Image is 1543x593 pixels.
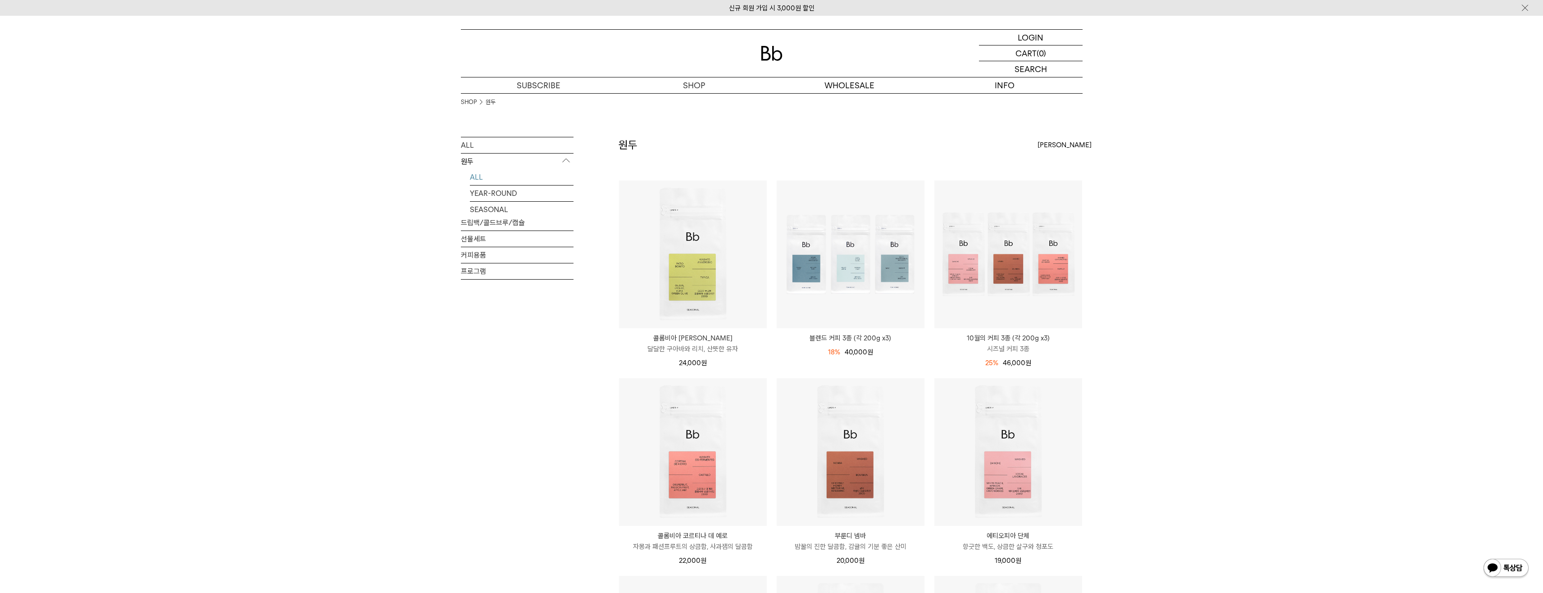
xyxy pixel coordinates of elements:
a: 콜롬비아 [PERSON_NAME] 달달한 구아바와 리치, 산뜻한 유자 [619,333,767,354]
a: 10월의 커피 3종 (각 200g x3) 시즈널 커피 3종 [934,333,1082,354]
p: 콜롬비아 코르티나 데 예로 [619,530,767,541]
span: 원 [1015,557,1021,565]
span: 46,000 [1003,359,1031,367]
span: 원 [701,557,706,565]
p: 원두 [461,154,574,170]
a: 부룬디 넴바 밤꿀의 진한 달콤함, 감귤의 기분 좋은 산미 [777,530,924,552]
p: INFO [927,77,1083,93]
p: 에티오피아 단체 [934,530,1082,541]
a: SUBSCRIBE [461,77,616,93]
img: 콜롬비아 코르티나 데 예로 [619,378,767,526]
p: (0) [1037,45,1046,61]
p: CART [1015,45,1037,61]
p: 향긋한 백도, 상큼한 살구와 청포도 [934,541,1082,552]
p: 시즈널 커피 3종 [934,344,1082,354]
a: CART (0) [979,45,1083,61]
a: 선물세트 [461,231,574,247]
p: 달달한 구아바와 리치, 산뜻한 유자 [619,344,767,354]
a: SHOP [616,77,772,93]
p: 콜롬비아 [PERSON_NAME] [619,333,767,344]
div: 18% [828,347,840,358]
a: 블렌드 커피 3종 (각 200g x3) [777,333,924,344]
span: 원 [867,348,873,356]
p: 부룬디 넴바 [777,530,924,541]
h2: 원두 [619,137,637,153]
span: 19,000 [995,557,1021,565]
img: 로고 [761,46,783,61]
a: ALL [470,169,574,185]
img: 블렌드 커피 3종 (각 200g x3) [777,181,924,328]
p: LOGIN [1018,30,1043,45]
a: SHOP [461,98,477,107]
span: 22,000 [679,557,706,565]
a: 커피용품 [461,247,574,263]
img: 부룬디 넴바 [777,378,924,526]
span: [PERSON_NAME] [1038,140,1092,150]
img: 에티오피아 단체 [934,378,1082,526]
span: 24,000 [679,359,707,367]
img: 카카오톡 채널 1:1 채팅 버튼 [1483,558,1529,579]
span: 20,000 [837,557,865,565]
span: 원 [1025,359,1031,367]
a: 원두 [486,98,496,107]
p: WHOLESALE [772,77,927,93]
img: 10월의 커피 3종 (각 200g x3) [934,181,1082,328]
a: 드립백/콜드브루/캡슐 [461,215,574,231]
p: SEARCH [1015,61,1047,77]
a: YEAR-ROUND [470,186,574,201]
p: 자몽과 패션프루트의 상큼함, 사과잼의 달콤함 [619,541,767,552]
a: 에티오피아 단체 향긋한 백도, 상큼한 살구와 청포도 [934,530,1082,552]
a: 프로그램 [461,263,574,279]
span: 원 [859,557,865,565]
a: LOGIN [979,30,1083,45]
p: 10월의 커피 3종 (각 200g x3) [934,333,1082,344]
a: ALL [461,137,574,153]
a: 콜롬비아 코르티나 데 예로 자몽과 패션프루트의 상큼함, 사과잼의 달콤함 [619,530,767,552]
span: 원 [701,359,707,367]
p: 밤꿀의 진한 달콤함, 감귤의 기분 좋은 산미 [777,541,924,552]
img: 콜롬비아 파티오 보니토 [619,181,767,328]
a: 신규 회원 가입 시 3,000원 할인 [729,4,815,12]
span: 40,000 [845,348,873,356]
a: SEASONAL [470,202,574,217]
div: 25% [985,358,998,368]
